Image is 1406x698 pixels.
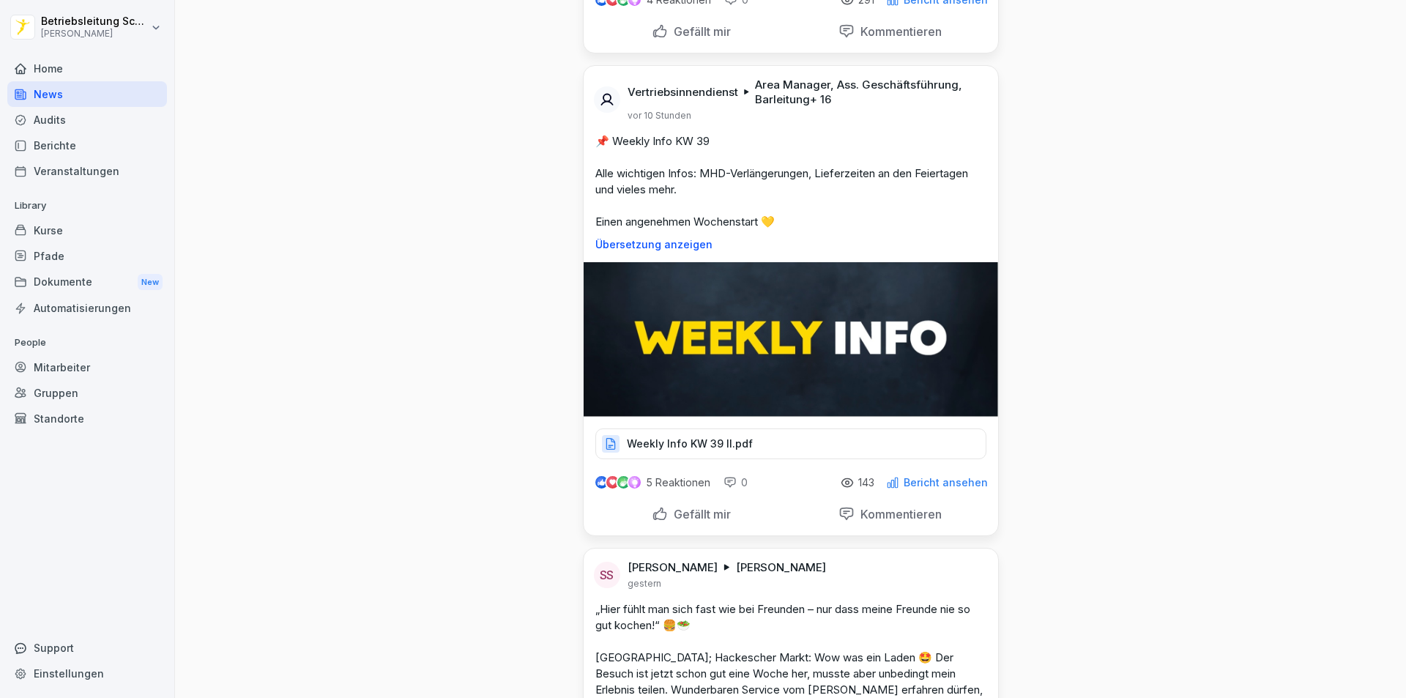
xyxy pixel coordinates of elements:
p: Übersetzung anzeigen [595,239,986,250]
img: love [607,477,618,488]
p: [PERSON_NAME] [41,29,148,39]
a: Gruppen [7,380,167,406]
div: Dokumente [7,269,167,296]
p: People [7,331,167,354]
a: Automatisierungen [7,295,167,321]
a: Einstellungen [7,661,167,686]
p: Gefällt mir [668,24,731,39]
p: [PERSON_NAME] [736,560,826,575]
div: SS [594,562,620,588]
p: 5 Reaktionen [647,477,710,489]
a: Audits [7,107,167,133]
a: Weekly Info KW 39 II.pdf [595,441,986,456]
a: Standorte [7,406,167,431]
p: Betriebsleitung Schlump [41,15,148,28]
img: inspiring [628,476,641,489]
div: New [138,274,163,291]
p: gestern [628,578,661,590]
p: vor 10 Stunden [628,110,691,122]
img: like [595,477,607,489]
p: Library [7,194,167,218]
p: Gefällt mir [668,507,731,521]
div: Support [7,635,167,661]
div: 0 [724,475,748,490]
a: Berichte [7,133,167,158]
a: Kurse [7,218,167,243]
p: Weekly Info KW 39 II.pdf [627,437,753,451]
p: 143 [858,477,874,489]
p: Vertriebsinnendienst [628,85,738,100]
a: Mitarbeiter [7,354,167,380]
p: Kommentieren [855,507,942,521]
a: Pfade [7,243,167,269]
p: Kommentieren [855,24,942,39]
p: [PERSON_NAME] [628,560,718,575]
img: celebrate [617,476,630,489]
p: Area Manager, Ass. Geschäftsführung, Barleitung + 16 [755,78,981,107]
a: News [7,81,167,107]
a: DokumenteNew [7,269,167,296]
a: Veranstaltungen [7,158,167,184]
img: c31u2p2qoqpfv4dnx9j6dtk8.png [584,262,998,417]
p: 📌 Weekly Info KW 39 Alle wichtigen Infos: MHD-Verlängerungen, Lieferzeiten an den Feiertagen und ... [595,133,986,230]
p: Bericht ansehen [904,477,988,489]
a: Home [7,56,167,81]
